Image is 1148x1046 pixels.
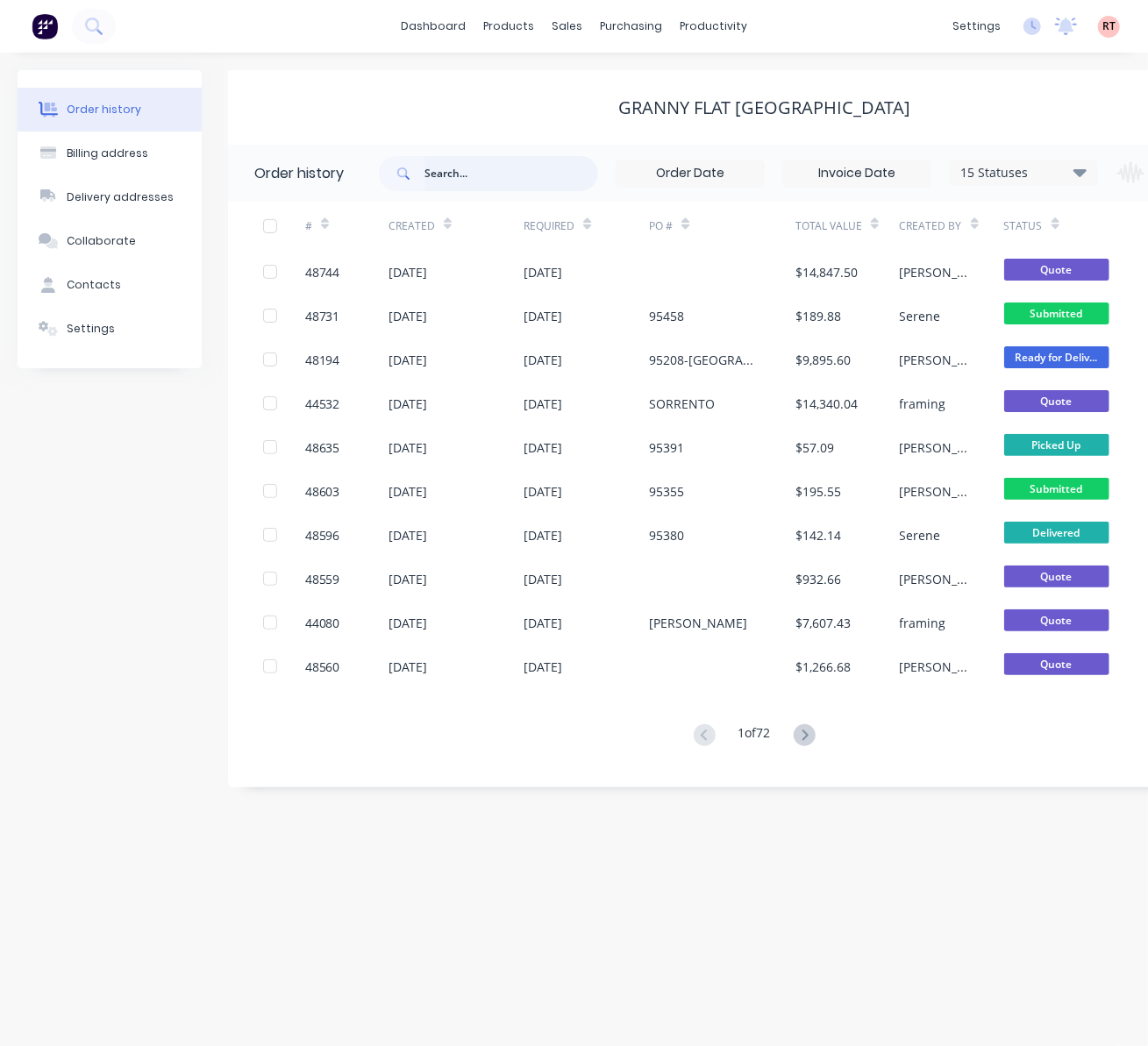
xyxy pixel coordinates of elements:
div: 48596 [305,526,340,544]
div: 44532 [305,395,340,413]
div: # [305,218,312,234]
span: Delivered [1004,522,1109,544]
div: 48559 [305,570,340,588]
div: Collaborate [67,233,136,249]
div: [DATE] [524,570,562,588]
div: Order history [67,102,141,117]
span: Quote [1004,259,1109,281]
img: Factory [32,13,58,39]
div: [DATE] [524,482,562,501]
div: Granny Flat [GEOGRAPHIC_DATA] [619,97,911,118]
div: settings [944,13,1009,39]
div: [DATE] [389,438,427,457]
div: $7,607.43 [795,614,851,632]
div: Delivery addresses [67,189,174,205]
div: $932.66 [795,570,841,588]
div: $1,266.68 [795,658,851,676]
div: [DATE] [389,570,427,588]
span: Ready for Deliv... [1004,346,1109,368]
div: [PERSON_NAME] [900,351,969,369]
div: framing [900,395,946,413]
div: Settings [67,321,115,337]
div: Created [389,202,524,250]
div: SORRENTO [649,395,715,413]
div: Required [524,202,649,250]
div: Status [1004,218,1043,234]
div: [DATE] [389,614,427,632]
div: $57.09 [795,438,834,457]
div: [DATE] [389,351,427,369]
div: 48560 [305,658,340,676]
div: Created By [900,218,962,234]
span: Quote [1004,653,1109,675]
div: [DATE] [389,658,427,676]
span: RT [1102,18,1116,34]
div: Billing address [67,146,148,161]
span: Picked Up [1004,434,1109,456]
span: Quote [1004,390,1109,412]
div: 48603 [305,482,340,501]
div: [DATE] [389,307,427,325]
span: Submitted [1004,302,1109,324]
div: Required [524,218,574,234]
button: Collaborate [18,219,202,263]
div: Serene [900,307,941,325]
button: Order history [18,88,202,132]
div: 1 of 72 [738,723,771,749]
div: [DATE] [524,307,562,325]
div: 95380 [649,526,684,544]
div: [PERSON_NAME] [900,570,969,588]
div: $189.88 [795,307,841,325]
div: productivity [671,13,756,39]
div: Total Value [795,202,900,250]
div: Serene [900,526,941,544]
div: [PERSON_NAME] [900,482,969,501]
div: 48731 [305,307,340,325]
div: 48194 [305,351,340,369]
div: 44080 [305,614,340,632]
div: [DATE] [524,438,562,457]
div: sales [543,13,591,39]
div: purchasing [591,13,671,39]
div: 95208-[GEOGRAPHIC_DATA] [649,351,760,369]
div: [PERSON_NAME] [649,614,747,632]
div: Order history [254,163,344,184]
div: Created [389,218,435,234]
div: 48635 [305,438,340,457]
button: Delivery addresses [18,175,202,219]
div: [DATE] [524,351,562,369]
div: [DATE] [524,263,562,281]
div: [DATE] [524,614,562,632]
div: 95355 [649,482,684,501]
span: Quote [1004,609,1109,631]
div: PO # [649,218,673,234]
div: $9,895.60 [795,351,851,369]
div: Contacts [67,277,121,293]
div: [DATE] [524,658,562,676]
div: [DATE] [389,263,427,281]
div: PO # [649,202,795,250]
div: $142.14 [795,526,841,544]
input: Invoice Date [783,160,931,187]
button: Contacts [18,263,202,307]
div: [DATE] [389,526,427,544]
div: # [305,202,389,250]
input: Search... [424,156,598,191]
div: [PERSON_NAME] [900,438,969,457]
div: 15 Statuses [950,163,1097,182]
div: $14,847.50 [795,263,858,281]
a: dashboard [392,13,474,39]
div: [PERSON_NAME] [900,658,969,676]
span: Quote [1004,566,1109,587]
span: Submitted [1004,478,1109,500]
button: Settings [18,307,202,351]
div: [DATE] [524,395,562,413]
button: Billing address [18,132,202,175]
div: [DATE] [524,526,562,544]
div: $195.55 [795,482,841,501]
div: [DATE] [389,482,427,501]
div: framing [900,614,946,632]
div: Total Value [795,218,862,234]
div: [DATE] [389,395,427,413]
div: Created By [900,202,1004,250]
